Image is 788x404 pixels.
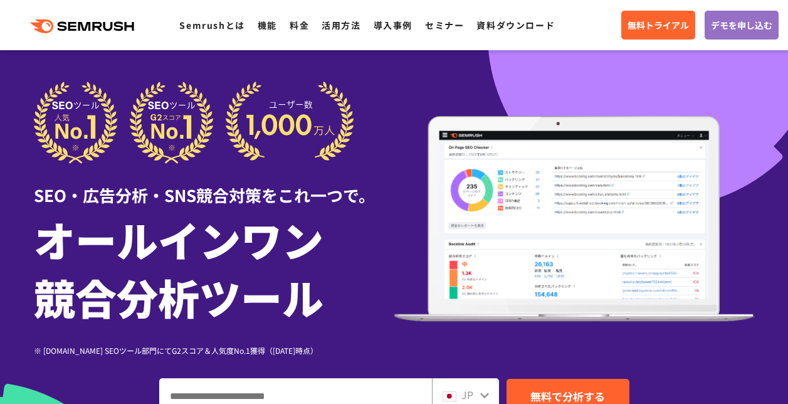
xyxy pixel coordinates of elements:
span: デモを申し込む [711,18,772,32]
a: 機能 [258,19,277,31]
span: JP [461,387,473,402]
div: SEO・広告分析・SNS競合対策をこれ一つで。 [34,164,394,207]
a: 資料ダウンロード [476,19,555,31]
a: デモを申し込む [705,11,779,40]
a: 導入事例 [374,19,412,31]
a: 活用方法 [322,19,360,31]
h1: オールインワン 競合分析ツール [34,210,394,326]
a: 料金 [290,19,309,31]
a: Semrushとは [179,19,244,31]
div: ※ [DOMAIN_NAME] SEOツール部門にてG2スコア＆人気度No.1獲得（[DATE]時点） [34,344,394,356]
span: 無料で分析する [530,388,605,404]
a: 無料トライアル [621,11,695,40]
span: 無料トライアル [628,18,689,32]
a: セミナー [425,19,464,31]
